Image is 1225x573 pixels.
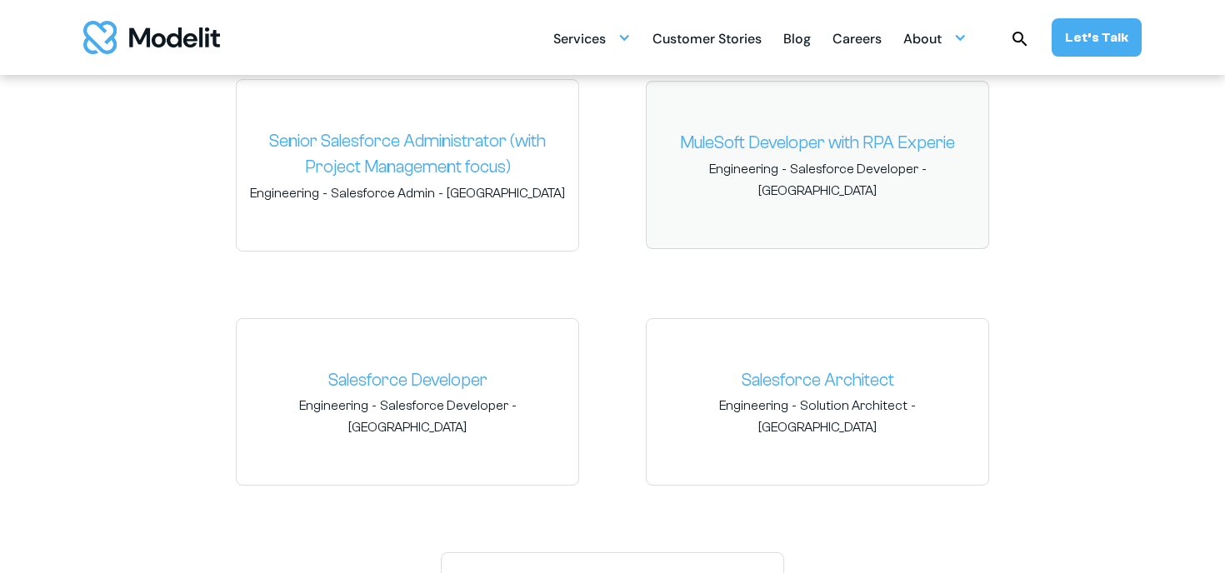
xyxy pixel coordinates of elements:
[719,396,788,415] span: Engineering
[553,22,631,54] div: Services
[758,418,877,436] span: [GEOGRAPHIC_DATA]
[660,367,975,394] a: Salesforce Architect
[660,160,975,200] span: - -
[832,22,882,54] a: Careers
[250,128,565,181] a: Senior Salesforce Administrator (with Project Management focus)
[660,396,975,436] span: - -
[331,184,435,202] span: Salesforce Admin
[553,24,606,57] div: Services
[660,130,975,157] a: MuleSoft Developer with RPA Experie
[83,21,220,54] a: home
[903,24,942,57] div: About
[250,184,319,202] span: Engineering
[250,367,565,394] a: Salesforce Developer
[758,182,877,200] span: [GEOGRAPHIC_DATA]
[250,396,565,436] span: - -
[1052,18,1142,57] a: Let’s Talk
[250,184,565,202] span: - -
[790,160,918,178] span: Salesforce Developer
[709,160,778,178] span: Engineering
[1065,28,1128,47] div: Let’s Talk
[299,396,368,415] span: Engineering
[832,24,882,57] div: Careers
[652,24,762,57] div: Customer Stories
[783,24,811,57] div: Blog
[83,21,220,54] img: modelit logo
[380,396,508,415] span: Salesforce Developer
[783,22,811,54] a: Blog
[903,22,967,54] div: About
[348,418,467,436] span: [GEOGRAPHIC_DATA]
[652,22,762,54] a: Customer Stories
[447,184,565,202] span: [GEOGRAPHIC_DATA]
[800,396,907,415] span: Solution Architect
